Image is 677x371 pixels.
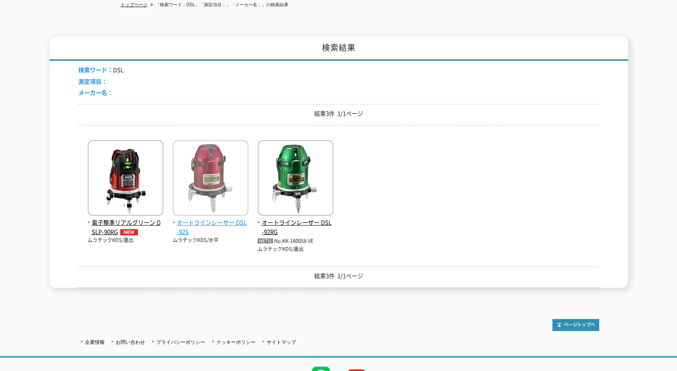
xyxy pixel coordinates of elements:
span: 検索ワード： [78,65,113,74]
a: オートラインレーザー DSL-92RG [258,209,333,236]
img: DSL-92S [173,140,248,218]
span: メーカー名： [78,88,113,97]
p: ムラテックKDS/墨出 [88,237,163,244]
a: オートラインレーザー DSL-92S [173,209,248,236]
p: 結果3件 1/1ページ [78,109,599,118]
p: ムラテックKDS/水平 [173,237,248,244]
a: プライバシーポリシー [156,339,205,345]
p: 結果3件 1/1ページ [78,271,599,281]
a: 電子整準リアルグリーン DSLP-90RGNEW [88,209,163,236]
img: DSL-92RG [258,140,333,218]
span: オートラインレーザー DSL-92RG [258,218,333,237]
span: オートラインレーザー DSL-92S [173,218,248,237]
a: クッキーポリシー [216,339,255,345]
p: No.KK-160058-VE [258,237,333,246]
a: 企業情報 [85,339,105,345]
img: DSLP-90RG [88,140,163,218]
h1: 検索結果 [49,36,628,61]
img: トップページへ [552,319,599,331]
a: サイトマップ [267,339,296,345]
a: お問い合わせ [116,339,145,345]
li: DSL [78,65,124,75]
span: 測定項目： [78,77,107,85]
span: 電子整準リアルグリーン DSLP-90RG [88,218,163,237]
li: 「検索ワード：DSL」「測定項目：」「メーカー名：」の検索結果 [149,0,288,10]
p: ムラテックKDS/墨出 [258,246,333,253]
a: トップページ [121,2,147,7]
img: NEW [118,229,140,235]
